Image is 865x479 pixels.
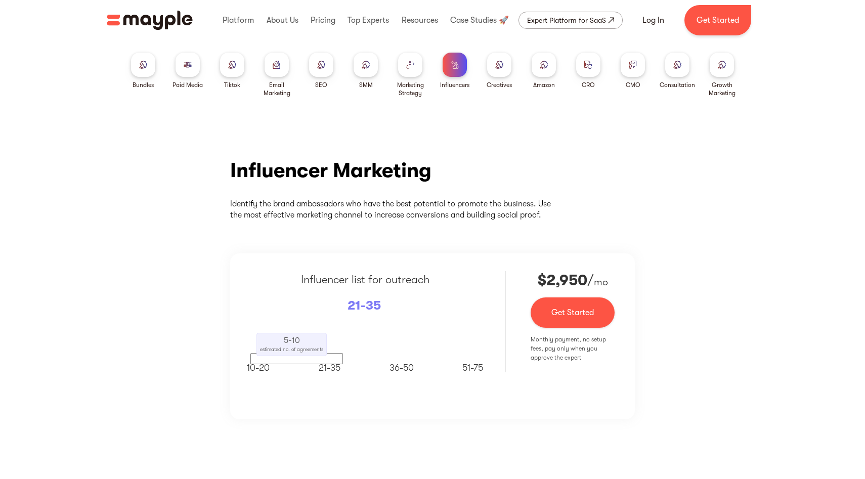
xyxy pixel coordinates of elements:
[533,81,555,89] div: Amazon
[621,53,645,89] a: CMO
[538,272,546,289] strong: $
[594,276,608,288] span: mo
[247,363,270,373] span: 10-20
[220,53,244,89] a: Tiktok
[684,5,751,35] a: Get Started
[626,81,640,89] div: CMO
[660,81,695,89] div: Consultation
[133,81,154,89] div: Bundles
[354,53,378,89] a: SMM
[531,271,615,289] p: /
[107,11,193,30] img: Mayple logo
[576,53,600,89] a: CRO
[487,81,512,89] div: Creatives
[440,81,469,89] div: Influencers
[462,363,483,373] span: 51-75
[260,346,323,352] span: estimated no. of agreements
[315,81,327,89] div: SEO
[348,296,381,315] p: 21-35
[532,53,556,89] a: Amazon
[309,53,333,89] a: SEO
[704,81,740,97] div: Growth Marketing
[582,81,595,89] div: CRO
[172,81,203,89] div: Paid Media
[546,272,587,289] strong: 2,950
[224,81,240,89] div: Tiktok
[518,12,623,29] a: Expert Platform for SaaS
[390,363,414,373] span: 36-50
[131,53,155,89] a: Bundles
[258,53,295,97] a: Email Marketing
[284,336,300,345] span: 5-10
[230,198,554,221] p: Identify the brand ambassadors who have the best potential to promote the business. Use the most ...
[660,53,695,89] a: Consultation
[319,363,340,373] span: 21-35
[531,297,615,328] a: Get Started
[630,8,676,32] a: Log In
[392,53,428,97] a: Marketing Strategy
[440,53,469,89] a: Influencers
[392,81,428,97] div: Marketing Strategy
[527,14,606,26] div: Expert Platform for SaaS
[531,335,615,362] p: Monthly payment, no setup fees, pay only when you approve the expert
[704,53,740,97] a: Growth Marketing
[301,271,429,288] p: Influencer list for outreach
[359,81,373,89] div: SMM
[487,53,512,89] a: Creatives
[172,53,203,89] a: Paid Media
[258,81,295,97] div: Email Marketing
[230,158,431,183] h2: Influencer Marketing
